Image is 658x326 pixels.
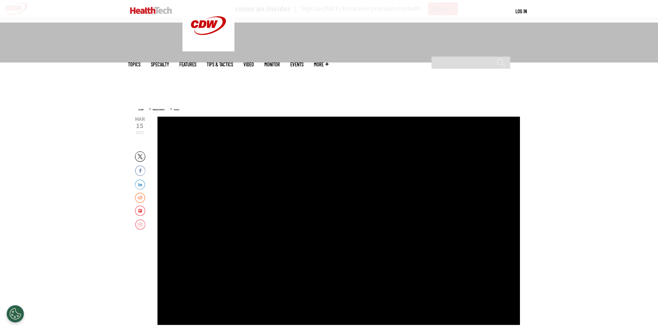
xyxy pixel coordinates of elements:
div: Cookies Settings [7,305,24,323]
a: MonITor [264,62,280,67]
a: Management [153,108,165,111]
span: Specialty [151,62,169,67]
a: Log in [515,8,527,14]
a: Events [290,62,304,67]
span: Mar [135,117,145,122]
a: Features [179,62,196,67]
a: Video [174,108,179,111]
a: Home [138,108,144,111]
div: » » [138,106,520,111]
span: More [314,62,328,67]
span: Topics [128,62,140,67]
img: Home [130,7,172,14]
div: Video viewer [157,117,520,325]
span: 2022 [136,130,144,135]
button: Open Preferences [7,305,24,323]
div: User menu [515,8,527,15]
span: 15 [135,123,145,129]
a: CDW [182,46,234,53]
a: Tips & Tactics [207,62,233,67]
a: Video [243,62,254,67]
